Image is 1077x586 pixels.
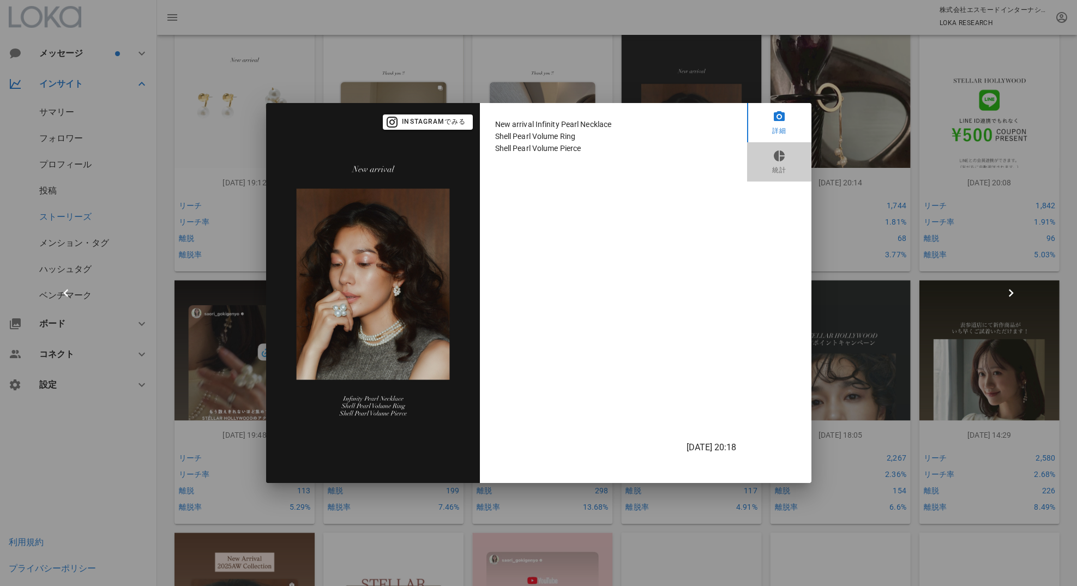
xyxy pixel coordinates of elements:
[266,103,480,483] img: 542689669_18523354435001008_310870651902053504_n.jpg
[747,103,811,142] a: 詳細
[495,118,732,130] span: New arrival Infinity Pearl Necklace
[495,142,732,154] span: Shell Pearl Volume Pierce
[687,441,736,454] span: [DATE] 20:18
[747,142,811,182] a: 統計
[383,114,473,130] button: Instagramでみる
[389,117,466,127] span: Instagramでみる
[383,116,473,126] a: Instagramでみる
[495,130,732,142] span: Shell Pearl Volume Ring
